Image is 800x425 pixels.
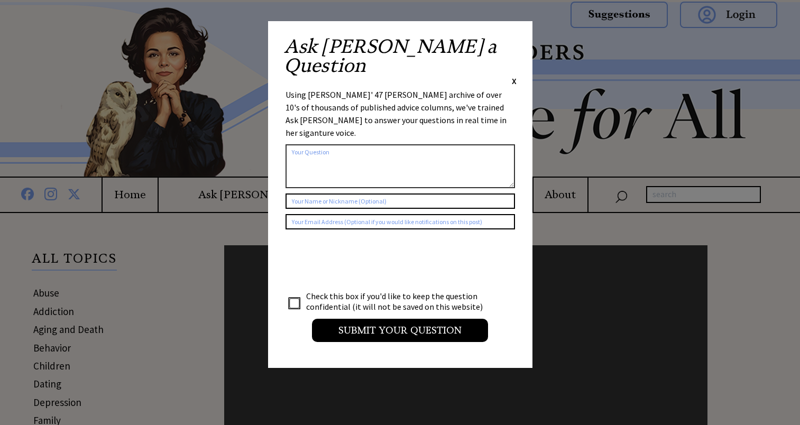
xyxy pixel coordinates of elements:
td: Check this box if you'd like to keep the question confidential (it will not be saved on this webs... [306,290,493,312]
input: Submit your Question [312,319,488,342]
div: Using [PERSON_NAME]' 47 [PERSON_NAME] archive of over 10's of thousands of published advice colum... [286,88,515,139]
iframe: reCAPTCHA [286,240,446,281]
input: Your Email Address (Optional if you would like notifications on this post) [286,214,515,229]
h2: Ask [PERSON_NAME] a Question [284,37,517,75]
input: Your Name or Nickname (Optional) [286,193,515,209]
span: X [512,76,517,86]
